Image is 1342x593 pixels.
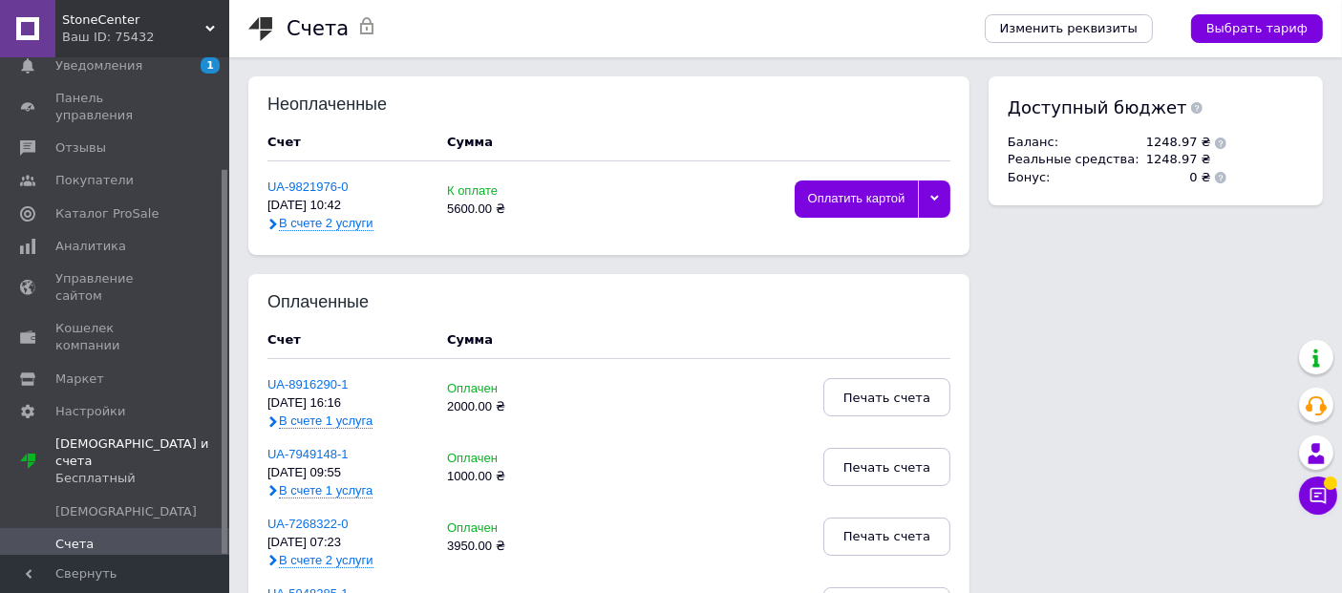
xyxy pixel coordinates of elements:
span: В счете 2 услуги [279,553,373,568]
span: Управление сайтом [55,270,177,305]
span: Счета [55,536,94,553]
div: Оплачен [447,382,556,396]
div: Оплатить картой [795,180,917,218]
td: 0 ₴ [1140,169,1211,186]
div: 1000.00 ₴ [447,470,556,484]
span: Отзывы [55,139,106,157]
div: Счет [267,331,428,349]
div: Оплаченные [267,293,393,312]
button: Чат с покупателем [1299,477,1337,515]
div: Ваш ID: 75432 [62,29,229,46]
div: 5600.00 ₴ [447,202,556,217]
span: 1 [201,57,220,74]
a: UA-7949148-1 [267,447,349,461]
span: Каталог ProSale [55,205,159,222]
span: Часть функционала доступна только на PRO-пакете [358,17,375,39]
span: Доступный бюджет [1008,95,1187,119]
span: StoneCenter [62,11,205,29]
a: Выбрать тариф [1191,14,1323,43]
span: Печать счета [843,529,930,543]
td: Бонус : [1008,169,1140,186]
div: [DATE] 16:16 [267,396,428,411]
div: [DATE] 07:23 [267,536,428,550]
span: [DEMOGRAPHIC_DATA] [55,503,197,520]
span: Кошелек компании [55,320,177,354]
div: Сумма [447,134,493,151]
td: Баланс : [1008,134,1140,151]
div: 2000.00 ₴ [447,400,556,414]
td: 1248.97 ₴ [1140,151,1211,168]
span: В счете 1 услуга [279,483,373,498]
span: Уведомления [55,57,142,74]
span: Настройки [55,403,125,420]
span: В счете 2 услуги [279,216,373,231]
div: [DATE] 10:42 [267,199,428,213]
a: UA-8916290-1 [267,377,349,392]
div: Неоплаченные [267,95,393,115]
span: Аналитика [55,238,126,255]
button: Печать счета [823,448,950,486]
span: Покупатели [55,172,134,189]
div: 3950.00 ₴ [447,540,556,554]
div: К оплате [447,184,556,199]
a: UA-7268322-0 [267,517,349,531]
div: Оплачен [447,452,556,466]
div: Оплачен [447,521,556,536]
a: UA-9821976-0 [267,180,349,194]
td: 1248.97 ₴ [1140,134,1211,151]
div: Бесплатный [55,470,229,487]
span: Выбрать тариф [1206,20,1308,37]
button: Печать счета [823,378,950,416]
span: Маркет [55,371,104,388]
span: [DEMOGRAPHIC_DATA] и счета [55,435,229,488]
div: Сумма [447,331,493,349]
td: Реальные средства : [1008,151,1140,168]
button: Печать счета [823,518,950,556]
span: Печать счета [843,460,930,475]
div: [DATE] 09:55 [267,466,428,480]
a: Изменить реквизиты [985,14,1153,43]
span: В счете 1 услуга [279,413,373,429]
div: Счет [267,134,428,151]
h1: Счета [287,17,349,40]
span: Панель управления [55,90,177,124]
span: Печать счета [843,391,930,405]
span: Изменить реквизиты [1000,20,1138,37]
